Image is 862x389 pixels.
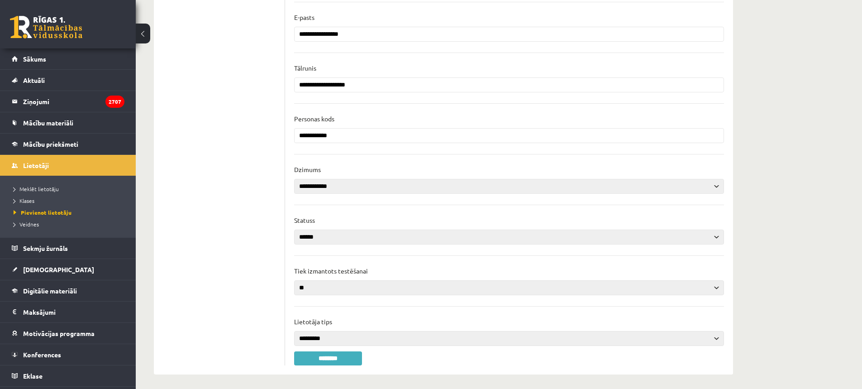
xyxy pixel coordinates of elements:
a: Ziņojumi2707 [12,91,124,112]
a: Sekmju žurnāls [12,238,124,259]
a: Klases [14,197,127,205]
span: Aktuāli [23,76,45,84]
span: Veidnes [14,221,39,228]
p: E-pasts [294,13,314,21]
a: [DEMOGRAPHIC_DATA] [12,259,124,280]
span: Mācību priekšmeti [23,140,78,148]
a: Konferences [12,344,124,365]
i: 2707 [105,96,124,108]
a: Sākums [12,48,124,69]
a: Pievienot lietotāju [14,208,127,216]
span: Klases [14,197,34,204]
p: Tiek izmantots testēšanai [294,267,368,275]
span: Digitālie materiāli [23,287,77,295]
p: Personas kods [294,115,334,123]
span: Sekmju žurnāls [23,244,68,252]
p: Tālrunis [294,64,316,72]
span: Meklēt lietotāju [14,185,59,192]
span: Lietotāji [23,161,49,169]
p: Dzimums [294,165,321,173]
a: Eklase [12,365,124,386]
span: Mācību materiāli [23,119,73,127]
span: Motivācijas programma [23,329,95,337]
a: Motivācijas programma [12,323,124,344]
a: Maksājumi [12,302,124,322]
span: Pievienot lietotāju [14,209,71,216]
p: Statuss [294,216,315,224]
a: Digitālie materiāli [12,280,124,301]
span: [DEMOGRAPHIC_DATA] [23,265,94,274]
span: Eklase [23,372,43,380]
a: Mācību priekšmeti [12,134,124,154]
a: Aktuāli [12,70,124,91]
a: Veidnes [14,220,127,228]
a: Lietotāji [12,155,124,176]
span: Sākums [23,55,46,63]
a: Rīgas 1. Tālmācības vidusskola [10,16,82,38]
legend: Maksājumi [23,302,124,322]
a: Meklēt lietotāju [14,185,127,193]
span: Konferences [23,351,61,359]
p: Lietotāja tips [294,317,332,326]
a: Mācību materiāli [12,112,124,133]
legend: Ziņojumi [23,91,124,112]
